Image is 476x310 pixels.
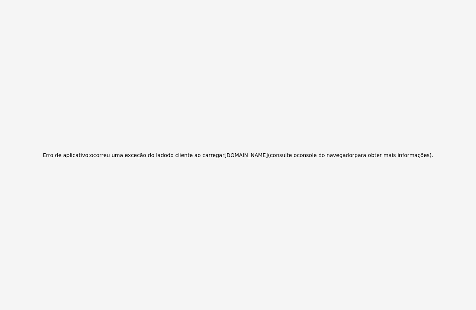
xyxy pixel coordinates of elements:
[167,152,224,158] font: do cliente ao carregar
[43,152,90,158] font: Erro de aplicativo:
[90,152,167,158] font: ocorreu uma exceção do lado
[297,152,354,158] font: console do navegador
[268,152,297,158] font: (consulte o
[354,152,433,158] font: para obter mais informações).
[224,152,268,158] font: [DOMAIN_NAME]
